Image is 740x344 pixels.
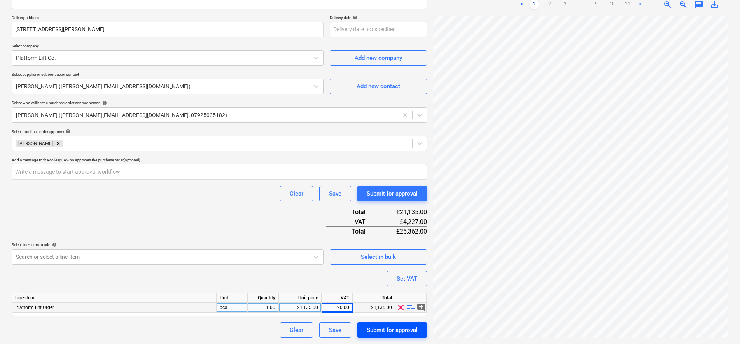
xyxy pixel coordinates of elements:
[217,303,248,313] div: pcs
[12,44,324,50] p: Select company
[367,325,418,335] div: Submit for approval
[12,129,427,134] div: Select purchase order approver
[351,15,357,20] span: help
[12,72,324,79] p: Select supplier or subcontractor contact
[326,227,378,236] div: Total
[416,303,426,312] span: add_comment
[378,208,427,217] div: £21,135.00
[330,15,427,20] div: Delivery date
[325,303,349,313] div: 20.00
[353,293,395,303] div: Total
[12,22,324,37] input: Delivery address
[367,189,418,199] div: Submit for approval
[387,271,427,286] button: Set VAT
[12,293,217,303] div: Line-item
[54,140,63,147] div: Remove Sam Cornford
[279,293,322,303] div: Unit price
[64,129,70,134] span: help
[326,217,378,227] div: VAT
[330,79,427,94] button: Add new contact
[12,15,324,22] p: Delivery address
[329,189,341,199] div: Save
[280,322,313,338] button: Clear
[330,22,427,37] input: Delivery date not specified
[396,303,406,312] span: clear
[357,186,427,201] button: Submit for approval
[378,217,427,227] div: £4,227.00
[322,293,353,303] div: VAT
[361,252,396,262] div: Select in bulk
[355,53,402,63] div: Add new company
[15,305,54,310] span: Platform Lift Order
[12,242,324,247] div: Select line-items to add
[282,303,318,313] div: 21,135.00
[217,293,248,303] div: Unit
[326,208,378,217] div: Total
[251,303,275,313] div: 1.00
[330,249,427,265] button: Select in bulk
[353,303,395,313] div: £21,135.00
[406,303,416,312] span: playlist_add
[290,189,303,199] div: Clear
[51,243,57,247] span: help
[16,140,54,147] div: [PERSON_NAME]
[12,100,427,105] div: Select who will be the purchase order contact person
[330,50,427,66] button: Add new company
[357,81,400,91] div: Add new contact
[378,227,427,236] div: £25,362.00
[397,274,417,284] div: Set VAT
[319,322,351,338] button: Save
[319,186,351,201] button: Save
[12,164,427,180] input: Write a message to start approval workflow
[329,325,341,335] div: Save
[248,293,279,303] div: Quantity
[12,157,427,162] div: Add a message to the colleague who approves the purchase order (optional)
[101,101,107,105] span: help
[280,186,313,201] button: Clear
[290,325,303,335] div: Clear
[357,322,427,338] button: Submit for approval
